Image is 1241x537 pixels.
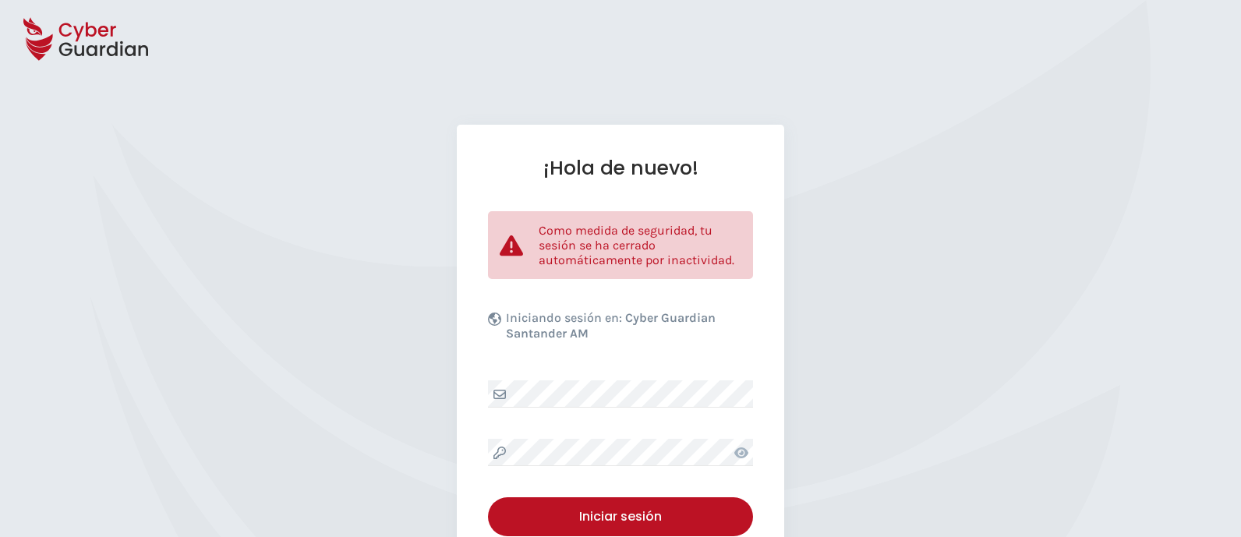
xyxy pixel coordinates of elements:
p: Iniciando sesión en: [506,310,749,349]
div: Iniciar sesión [500,507,741,526]
b: Cyber Guardian Santander AM [506,310,716,341]
button: Iniciar sesión [488,497,753,536]
h1: ¡Hola de nuevo! [488,156,753,180]
p: Como medida de seguridad, tu sesión se ha cerrado automáticamente por inactividad. [539,223,741,267]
